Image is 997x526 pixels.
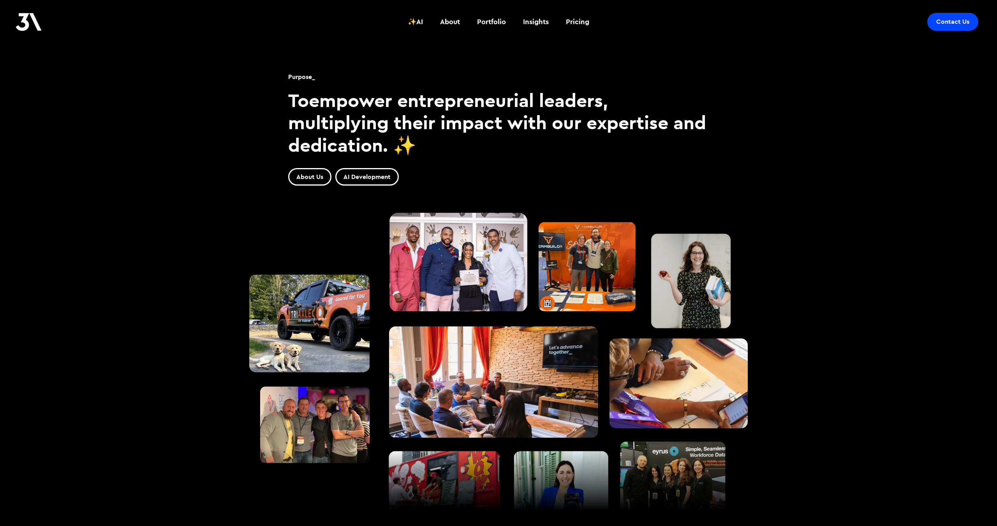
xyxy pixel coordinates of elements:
strong: empower entrepreneurial leaders [309,88,603,112]
a: AI Development [335,168,399,186]
a: About Us [288,168,331,186]
h2: Purpose_ [288,72,315,81]
h3: To , multiplying their impact with our expertise and dedication. ✨ [288,89,709,156]
div: Pricing [566,17,589,27]
div: Portfolio [477,17,506,27]
a: Portfolio [472,7,511,36]
div: Contact Us [936,18,969,26]
div: ✨AI [408,17,423,27]
a: Insights [518,7,553,36]
a: ✨AI [403,7,428,36]
div: About [440,17,460,27]
div: Insights [523,17,549,27]
a: Contact Us [927,13,978,31]
a: Pricing [561,7,594,36]
a: About [435,7,465,36]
